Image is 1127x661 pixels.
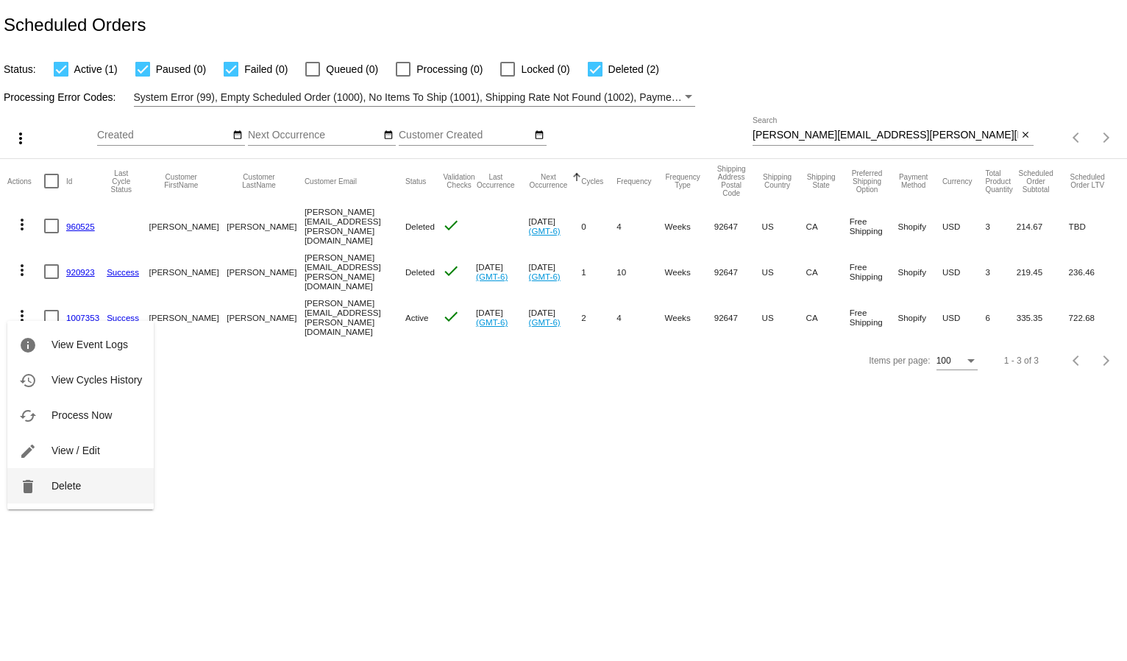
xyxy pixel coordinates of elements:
mat-icon: delete [19,478,37,495]
mat-icon: cached [19,407,37,425]
mat-icon: info [19,336,37,354]
span: Delete [51,480,81,492]
span: View Event Logs [51,339,128,350]
span: View / Edit [51,445,100,456]
span: Process Now [51,409,112,421]
span: View Cycles History [51,374,142,386]
mat-icon: history [19,372,37,389]
mat-icon: edit [19,442,37,460]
